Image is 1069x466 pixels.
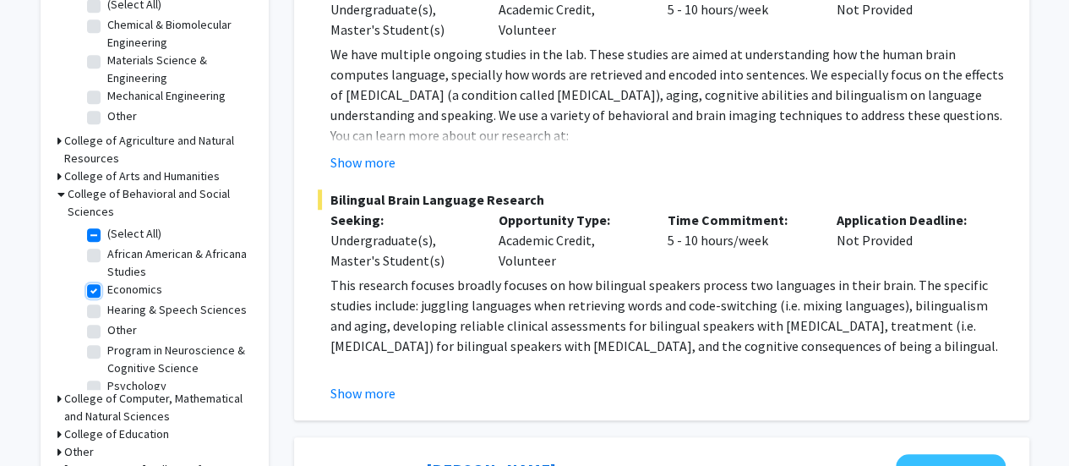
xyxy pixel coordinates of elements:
[837,210,980,230] p: Application Deadline:
[330,230,474,271] div: Undergraduate(s), Master's Student(s)
[68,185,252,221] h3: College of Behavioral and Social Sciences
[107,281,162,299] label: Economics
[330,275,1006,356] p: This research focuses broadly focuses on how bilingual speakers process two languages in their br...
[107,107,137,125] label: Other
[107,321,137,339] label: Other
[668,210,811,230] p: Time Commitment:
[64,425,169,443] h3: College of Education
[64,390,252,425] h3: College of Computer, Mathematical and Natural Sciences
[107,52,248,87] label: Materials Science & Engineering
[107,245,248,281] label: African American & Africana Studies
[107,225,161,243] label: (Select All)
[330,44,1006,125] p: We have multiple ongoing studies in the lab. These studies are aimed at understanding how the hum...
[330,383,395,403] button: Show more
[107,342,248,377] label: Program in Neuroscience & Cognitive Science
[486,210,655,271] div: Academic Credit, Volunteer
[107,87,226,105] label: Mechanical Engineering
[330,152,395,173] button: Show more
[107,16,248,52] label: Chemical & Biomolecular Engineering
[64,443,94,461] h3: Other
[64,167,220,185] h3: College of Arts and Humanities
[318,189,1006,210] span: Bilingual Brain Language Research
[499,210,642,230] p: Opportunity Type:
[107,301,247,319] label: Hearing & Speech Sciences
[655,210,824,271] div: 5 - 10 hours/week
[13,390,72,453] iframe: Chat
[330,125,1006,145] p: You can learn more about our research at:
[107,377,166,395] label: Psychology
[64,132,252,167] h3: College of Agriculture and Natural Resources
[824,210,993,271] div: Not Provided
[330,210,474,230] p: Seeking:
